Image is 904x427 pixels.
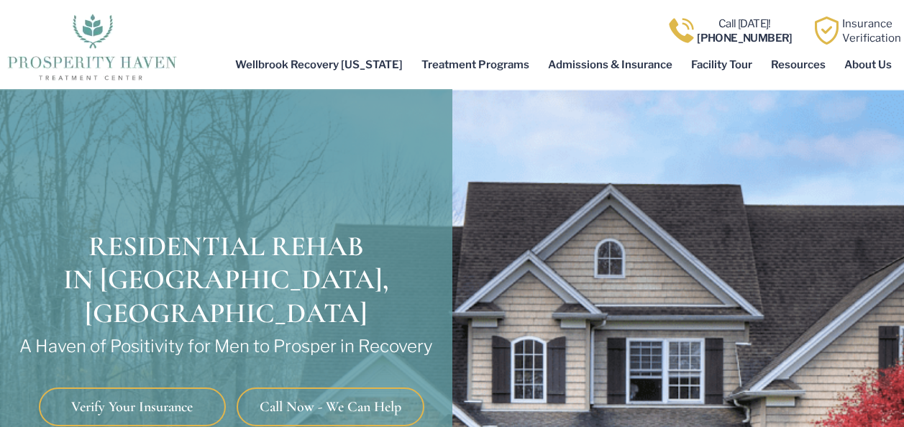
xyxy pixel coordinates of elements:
a: Call [DATE]![PHONE_NUMBER] [697,17,793,45]
a: InsuranceVerification [842,17,901,45]
a: Resources [762,48,835,81]
img: Call one of Prosperity Haven's dedicated counselors today so we can help you overcome addiction [667,17,695,45]
a: Treatment Programs [412,48,539,81]
a: Verify Your Insurance [39,387,226,426]
a: Admissions & Insurance [539,48,682,81]
span: Verify Your Insurance [62,400,203,414]
b: [PHONE_NUMBER] [697,32,793,45]
h1: RESIDENTIAL REHAB IN [GEOGRAPHIC_DATA], [GEOGRAPHIC_DATA] [7,230,445,331]
a: Call Now - We Can Help [237,387,424,426]
img: The logo for Prosperity Haven Addiction Recovery Center. [3,10,181,81]
img: Learn how Prosperity Haven, a verified substance abuse center can help you overcome your addiction [813,17,841,45]
p: A Haven of Positivity for Men to Prosper in Recovery [7,338,445,355]
a: About Us [835,48,901,81]
a: Wellbrook Recovery [US_STATE] [226,48,412,81]
span: Call Now - We Can Help [260,400,401,414]
a: Facility Tour [682,48,762,81]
